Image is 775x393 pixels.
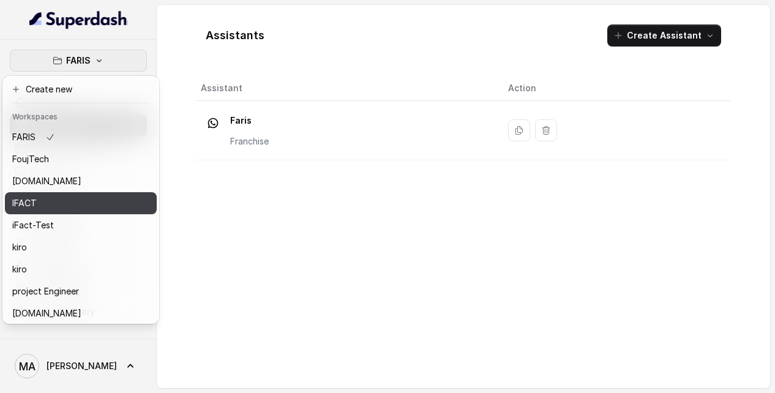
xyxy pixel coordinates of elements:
[12,306,81,321] p: [DOMAIN_NAME]
[2,76,159,324] div: FARIS
[10,50,147,72] button: FARIS
[66,53,91,68] p: FARIS
[5,106,157,125] header: Workspaces
[12,130,36,144] p: FARIS
[12,174,81,189] p: [DOMAIN_NAME]
[5,78,157,100] button: Create new
[12,240,27,255] p: kiro
[12,284,79,299] p: project Engineer
[12,262,27,277] p: kiro
[12,152,49,167] p: FoujTech
[12,196,37,211] p: IFACT
[12,218,54,233] p: iFact-Test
